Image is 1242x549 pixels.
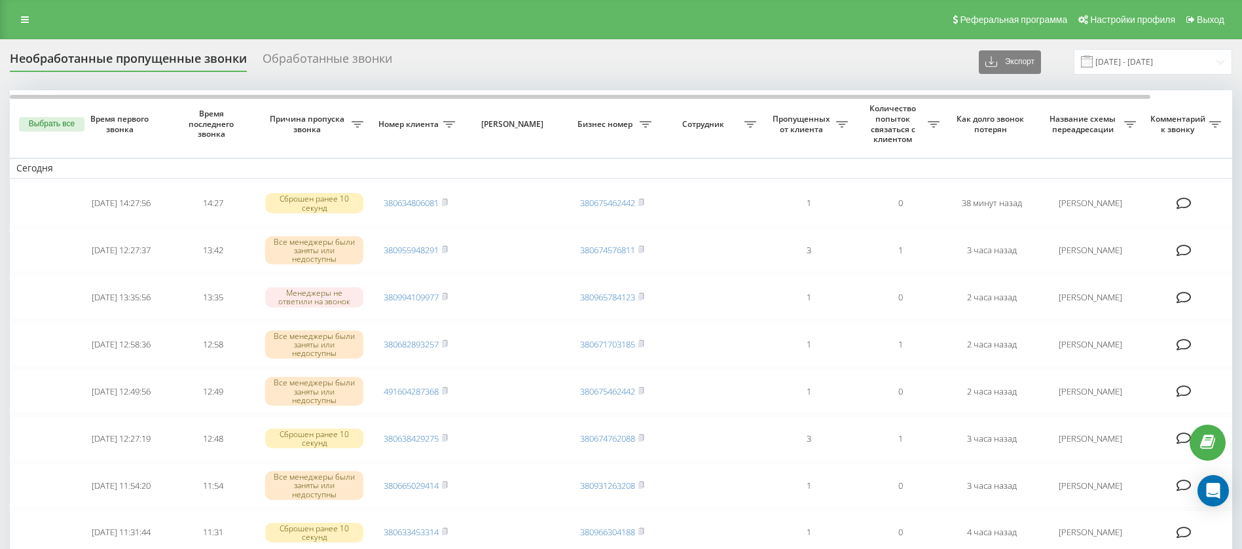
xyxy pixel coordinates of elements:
[265,429,363,448] div: Сброшен ранее 10 секунд
[1038,275,1142,319] td: [PERSON_NAME]
[580,197,635,209] a: 380675462442
[854,369,946,414] td: 0
[1038,416,1142,461] td: [PERSON_NAME]
[854,463,946,508] td: 0
[384,385,439,397] a: 491604287368
[177,109,248,139] span: Время последнего звонка
[1038,181,1142,226] td: [PERSON_NAME]
[384,526,439,538] a: 380633453314
[167,322,259,366] td: 12:58
[763,322,854,366] td: 1
[580,385,635,397] a: 380675462442
[1197,14,1224,25] span: Выход
[1044,114,1124,134] span: Название схемы переадресации
[580,291,635,303] a: 380965784123
[946,181,1038,226] td: 38 минут назад
[75,228,167,273] td: [DATE] 12:27:37
[75,275,167,319] td: [DATE] 13:35:56
[75,181,167,226] td: [DATE] 14:27:56
[1038,369,1142,414] td: [PERSON_NAME]
[19,117,84,132] button: Выбрать все
[384,338,439,350] a: 380682893257
[763,275,854,319] td: 1
[167,275,259,319] td: 13:35
[75,369,167,414] td: [DATE] 12:49:56
[265,114,352,134] span: Причина пропуска звонка
[167,228,259,273] td: 13:42
[86,114,156,134] span: Время первого звонка
[384,291,439,303] a: 380994109977
[75,322,167,366] td: [DATE] 12:58:36
[580,244,635,256] a: 380674576811
[265,471,363,500] div: Все менеджеры были заняты или недоступны
[580,433,635,444] a: 380674762088
[854,275,946,319] td: 0
[573,119,640,130] span: Бизнес номер
[384,197,439,209] a: 380634806081
[580,338,635,350] a: 380671703185
[265,236,363,265] div: Все менеджеры были заняты или недоступны
[854,181,946,226] td: 0
[265,377,363,406] div: Все менеджеры были заняты или недоступны
[167,369,259,414] td: 12:49
[946,322,1038,366] td: 2 часа назад
[946,369,1038,414] td: 2 часа назад
[263,52,392,72] div: Обработанные звонки
[1038,463,1142,508] td: [PERSON_NAME]
[384,244,439,256] a: 380955948291
[769,114,836,134] span: Пропущенных от клиента
[75,463,167,508] td: [DATE] 11:54:20
[861,103,928,144] span: Количество попыток связаться с клиентом
[763,463,854,508] td: 1
[763,228,854,273] td: 3
[946,463,1038,508] td: 3 часа назад
[384,433,439,444] a: 380638429275
[854,322,946,366] td: 1
[384,480,439,491] a: 380665029414
[763,369,854,414] td: 1
[167,181,259,226] td: 14:27
[946,416,1038,461] td: 3 часа назад
[1038,228,1142,273] td: [PERSON_NAME]
[946,275,1038,319] td: 2 часа назад
[1149,114,1209,134] span: Комментарий к звонку
[1090,14,1175,25] span: Настройки профиля
[957,114,1027,134] span: Как долго звонок потерян
[473,119,555,130] span: [PERSON_NAME]
[265,287,363,307] div: Менеджеры не ответили на звонок
[763,181,854,226] td: 1
[167,416,259,461] td: 12:48
[960,14,1067,25] span: Реферальная программа
[10,52,247,72] div: Необработанные пропущенные звонки
[854,228,946,273] td: 1
[75,416,167,461] td: [DATE] 12:27:19
[167,463,259,508] td: 11:54
[265,193,363,213] div: Сброшен ранее 10 секунд
[1038,322,1142,366] td: [PERSON_NAME]
[580,480,635,491] a: 380931263208
[376,119,443,130] span: Номер клиента
[946,228,1038,273] td: 3 часа назад
[1197,475,1229,506] div: Open Intercom Messenger
[763,416,854,461] td: 3
[854,416,946,461] td: 1
[665,119,744,130] span: Сотрудник
[979,50,1041,74] button: Экспорт
[580,526,635,538] a: 380966304188
[265,330,363,359] div: Все менеджеры были заняты или недоступны
[265,523,363,542] div: Сброшен ранее 10 секунд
